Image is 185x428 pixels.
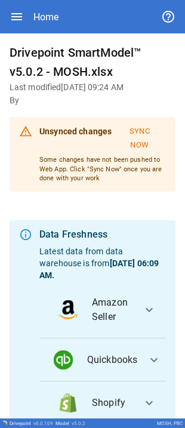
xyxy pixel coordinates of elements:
div: Drivepoint [10,421,53,426]
span: Quickbooks [87,353,138,367]
div: Model [55,421,85,426]
span: Shopify [92,396,132,410]
button: data_logoShopify [39,381,166,424]
span: v 5.0.2 [72,421,85,426]
img: data_logo [54,350,73,370]
div: Data Freshness [39,227,166,242]
button: Sync Now [113,122,166,155]
div: MOSH, PBC [157,421,183,426]
p: Latest data from data warehouse is from [39,245,166,281]
img: Drivepoint [2,420,7,425]
span: Amazon Seller [92,295,132,324]
span: expand_more [147,353,161,367]
b: Unsynced changes [39,127,112,136]
span: v 6.0.109 [33,421,53,426]
div: Home [33,11,58,23]
span: expand_more [142,303,156,317]
span: expand_more [142,396,156,410]
button: data_logoQuickbooks [39,338,166,381]
img: data_logo [58,300,78,319]
h6: Last modified [DATE] 09:24 AM [10,81,175,94]
h6: Drivepoint SmartModel™ v5.0.2 - MOSH.xlsx [10,43,175,81]
img: data_logo [58,393,78,412]
p: Some changes have not been pushed to Web App. Click "Sync Now" once you are done with your work [39,155,166,183]
h6: By [10,94,175,107]
b: [DATE] 06:09 AM . [39,258,159,280]
button: data_logoAmazon Seller [39,281,166,338]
